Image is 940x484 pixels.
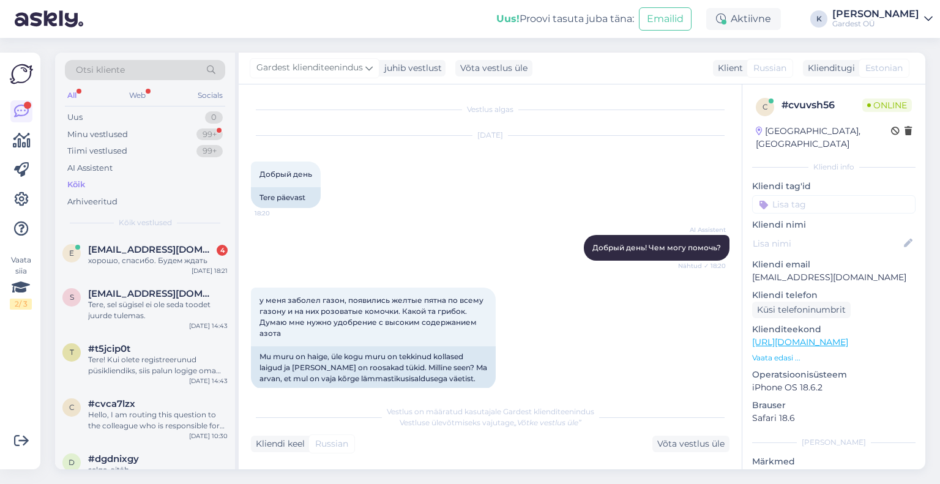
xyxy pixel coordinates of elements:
[119,217,172,228] span: Kõik vestlused
[69,403,75,412] span: c
[251,130,729,141] div: [DATE]
[251,437,305,450] div: Kliendi keel
[88,398,135,409] span: #cvca7lzx
[400,418,581,427] span: Vestluse ülevõtmiseks vajutage
[256,61,363,75] span: Gardest klienditeenindus
[70,292,74,302] span: s
[496,12,634,26] div: Proovi tasuta juba täna:
[251,104,729,115] div: Vestlus algas
[832,19,919,29] div: Gardest OÜ
[832,9,933,29] a: [PERSON_NAME]Gardest OÜ
[752,455,916,468] p: Märkmed
[189,431,228,441] div: [DATE] 10:30
[69,458,75,467] span: d
[67,179,85,191] div: Kõik
[752,180,916,193] p: Kliendi tag'id
[251,346,496,389] div: Mu muru on haige, üle kogu muru on tekkinud kollased laigud ja [PERSON_NAME] on roosakad tükid. M...
[67,111,83,124] div: Uus
[379,62,442,75] div: juhib vestlust
[127,87,148,103] div: Web
[189,321,228,330] div: [DATE] 14:43
[752,289,916,302] p: Kliendi telefon
[752,381,916,394] p: iPhone OS 18.6.2
[10,255,32,310] div: Vaata siia
[88,299,228,321] div: Tere, sel sügisel ei ole seda toodet juurde tulemas.
[67,128,128,141] div: Minu vestlused
[752,437,916,448] div: [PERSON_NAME]
[678,261,726,270] span: Nähtud ✓ 18:20
[752,352,916,363] p: Vaata edasi ...
[752,195,916,214] input: Lisa tag
[67,162,113,174] div: AI Assistent
[196,145,223,157] div: 99+
[88,343,130,354] span: #t5jcip0t
[10,299,32,310] div: 2 / 3
[810,10,827,28] div: K
[756,125,891,151] div: [GEOGRAPHIC_DATA], [GEOGRAPHIC_DATA]
[195,87,225,103] div: Socials
[753,237,901,250] input: Lisa nimi
[680,225,726,234] span: AI Assistent
[196,128,223,141] div: 99+
[752,271,916,284] p: [EMAIL_ADDRESS][DOMAIN_NAME]
[315,437,348,450] span: Russian
[88,409,228,431] div: Hello, I am routing this question to the colleague who is responsible for this topic. The reply m...
[251,187,321,208] div: Tere päevast
[67,145,127,157] div: Tiimi vestlused
[192,266,228,275] div: [DATE] 18:21
[255,209,300,218] span: 18:20
[592,243,721,252] span: Добрый день! Чем могу помочь?
[639,7,692,31] button: Emailid
[752,323,916,336] p: Klienditeekond
[752,399,916,412] p: Brauser
[88,288,215,299] span: silja.maasing@pjk.ee
[189,376,228,385] div: [DATE] 14:43
[514,418,581,427] i: „Võtke vestlus üle”
[752,162,916,173] div: Kliendi info
[752,302,851,318] div: Küsi telefoninumbrit
[259,169,312,179] span: Добрый день
[862,99,912,112] span: Online
[652,436,729,452] div: Võta vestlus üle
[88,244,215,255] span: edgar94@bk.ru
[763,102,768,111] span: c
[10,62,33,86] img: Askly Logo
[803,62,855,75] div: Klienditugi
[752,258,916,271] p: Kliendi email
[706,8,781,30] div: Aktiivne
[88,354,228,376] div: Tere! Kui olete registreerunud püsikliendiks, siis palun logige oma kontolt korra välja ja siis u...
[713,62,743,75] div: Klient
[259,296,485,338] span: у меня заболел газон, появились желтые пятна по всему газону и на них розоватые комочки. Какой та...
[387,407,594,416] span: Vestlus on määratud kasutajale Gardest klienditeenindus
[88,453,139,464] span: #dgdnixgy
[88,255,228,266] div: хорошо, спасибо. Будем ждать
[752,337,848,348] a: [URL][DOMAIN_NAME]
[781,98,862,113] div: # cvuvsh56
[865,62,903,75] span: Estonian
[69,248,74,258] span: e
[753,62,786,75] span: Russian
[88,464,228,475] div: selge, aitäh
[832,9,919,19] div: [PERSON_NAME]
[67,196,117,208] div: Arhiveeritud
[65,87,79,103] div: All
[752,412,916,425] p: Safari 18.6
[205,111,223,124] div: 0
[752,218,916,231] p: Kliendi nimi
[217,245,228,256] div: 4
[76,64,125,76] span: Otsi kliente
[496,13,520,24] b: Uus!
[752,368,916,381] p: Operatsioonisüsteem
[70,348,74,357] span: t
[455,60,532,76] div: Võta vestlus üle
